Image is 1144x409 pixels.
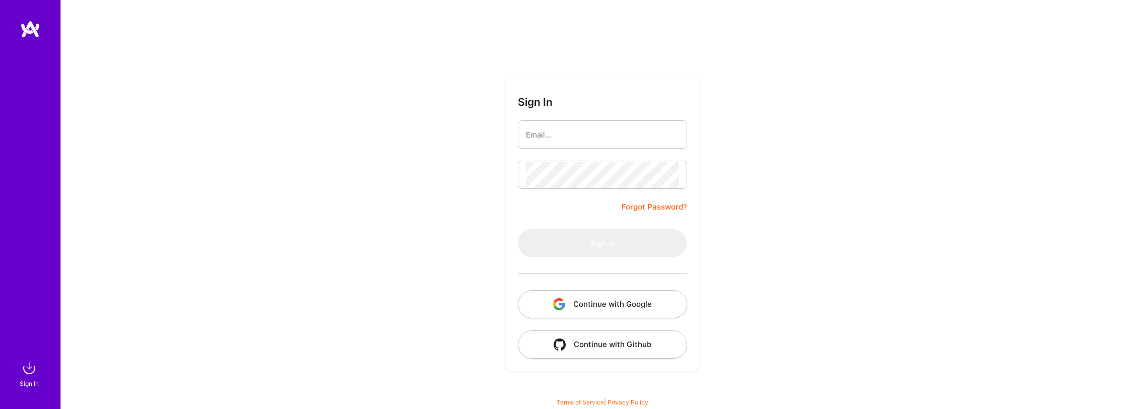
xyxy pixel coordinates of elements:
button: Continue with Google [518,290,687,318]
img: logo [20,20,40,38]
div: © 2025 ATeams Inc., All rights reserved. [60,379,1144,404]
span: | [557,398,648,406]
h3: Sign In [518,96,553,108]
img: icon [553,298,565,310]
div: Sign In [20,378,39,389]
button: Sign In [518,229,687,257]
img: icon [554,338,566,351]
a: Privacy Policy [608,398,648,406]
a: Forgot Password? [622,201,687,213]
a: Terms of Service [557,398,604,406]
input: Email... [526,122,679,148]
button: Continue with Github [518,330,687,359]
a: sign inSign In [21,358,39,389]
img: sign in [19,358,39,378]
